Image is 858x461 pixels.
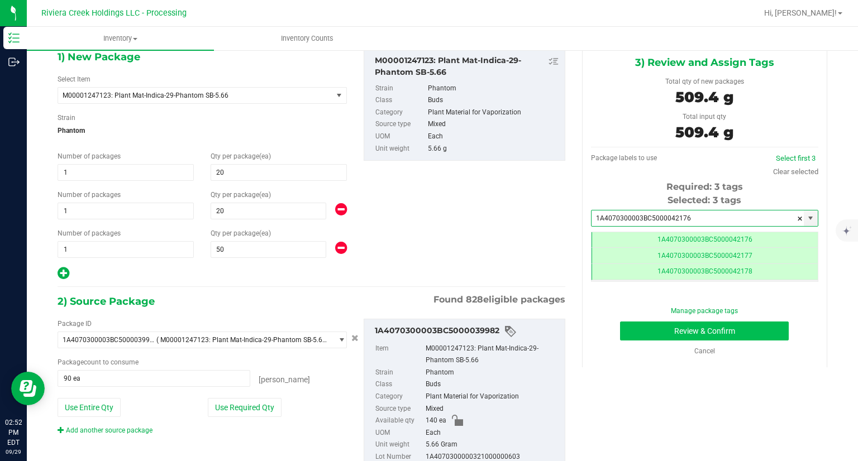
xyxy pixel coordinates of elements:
[266,33,349,44] span: Inventory Counts
[375,55,559,78] div: M00001247123: Plant Mat-Indica-29-Phantom SB-5.66
[8,32,20,44] inline-svg: Inventory
[332,332,346,348] span: select
[426,403,559,415] div: Mixed
[335,241,347,256] span: Remove output
[348,330,362,347] button: Cancel button
[375,378,423,391] label: Class
[58,152,121,160] span: Number of packages
[211,242,326,257] input: 50
[426,427,559,439] div: Each
[428,118,559,131] div: Mixed
[259,229,271,237] span: (ea)
[27,27,214,50] a: Inventory
[675,123,733,141] span: 509.4 g
[58,320,92,328] span: Package ID
[84,358,101,366] span: count
[375,143,426,155] label: Unit weight
[58,272,69,280] span: Add new output
[58,398,121,417] button: Use Entire Qty
[428,83,559,95] div: Phantom
[657,252,752,260] span: 1A4070300003BC5000042177
[58,122,347,139] span: Phantom
[259,375,310,384] span: [PERSON_NAME]
[773,167,818,176] a: Clear selected
[426,439,559,451] div: 5.66 Gram
[58,74,90,84] label: Select Item
[428,94,559,107] div: Buds
[428,131,559,143] div: Each
[208,398,282,417] button: Use Required Qty
[764,8,837,17] span: Hi, [PERSON_NAME]!
[426,415,446,427] span: 140 ea
[375,131,426,143] label: UOM
[5,417,22,448] p: 02:52 PM EDT
[375,325,559,338] div: 1A4070300003BC5000039982
[428,107,559,119] div: Plant Material for Vaporization
[683,113,726,121] span: Total input qty
[426,391,559,403] div: Plant Material for Vaporization
[592,210,804,226] input: Starting tag number
[428,143,559,155] div: 5.66 g
[591,154,657,162] span: Package labels to use
[58,49,140,65] span: 1) New Package
[666,181,743,192] span: Required: 3 tags
[63,92,317,99] span: M00001247123: Plant Mat-Indica-29-Phantom SB-5.66
[375,367,423,379] label: Strain
[58,293,155,310] span: 2) Source Package
[620,321,789,340] button: Review & Confirm
[58,113,75,123] label: Strain
[776,154,816,162] a: Select first 3
[58,229,121,237] span: Number of packages
[375,391,423,403] label: Category
[668,195,741,205] span: Selected: 3 tags
[657,236,752,243] span: 1A4070300003BC5000042176
[635,54,774,71] span: 3) Review and Assign Tags
[211,191,271,199] span: Qty per package
[211,203,326,219] input: 20
[58,358,139,366] span: Package to consume
[797,210,803,227] span: clear
[11,372,45,405] iframe: Resource center
[426,367,559,379] div: Phantom
[211,229,271,237] span: Qty per package
[214,27,401,50] a: Inventory Counts
[675,88,733,106] span: 509.4 g
[5,448,22,456] p: 09/29
[671,307,738,315] a: Manage package tags
[426,378,559,391] div: Buds
[466,294,483,305] span: 828
[375,427,423,439] label: UOM
[211,165,346,180] input: 20
[804,210,818,226] span: select
[58,203,193,219] input: 1
[375,83,426,95] label: Strain
[27,33,214,44] span: Inventory
[58,191,121,199] span: Number of packages
[41,8,187,18] span: Riviera Creek Holdings LLC - Processing
[375,107,426,119] label: Category
[58,426,152,434] a: Add another source package
[58,165,193,180] input: 1
[335,203,347,217] span: Remove output
[375,403,423,415] label: Source type
[375,439,423,451] label: Unit weight
[375,118,426,131] label: Source type
[63,336,156,344] span: 1A4070300003BC5000039982
[58,371,250,386] input: 90 ea
[58,242,193,257] input: 1
[211,152,271,160] span: Qty per package
[433,293,565,306] span: Found eligible packages
[156,336,328,344] span: ( M00001247123: Plant Mat-Indica-29-Phantom SB-5.66 )
[8,56,20,68] inline-svg: Outbound
[694,347,715,355] a: Cancel
[332,88,346,103] span: select
[375,415,423,427] label: Available qty
[657,267,752,275] span: 1A4070300003BC5000042178
[426,343,559,367] div: M00001247123: Plant Mat-Indica-29-Phantom SB-5.66
[375,343,423,367] label: Item
[259,152,271,160] span: (ea)
[375,94,426,107] label: Class
[665,78,744,85] span: Total qty of new packages
[259,191,271,199] span: (ea)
